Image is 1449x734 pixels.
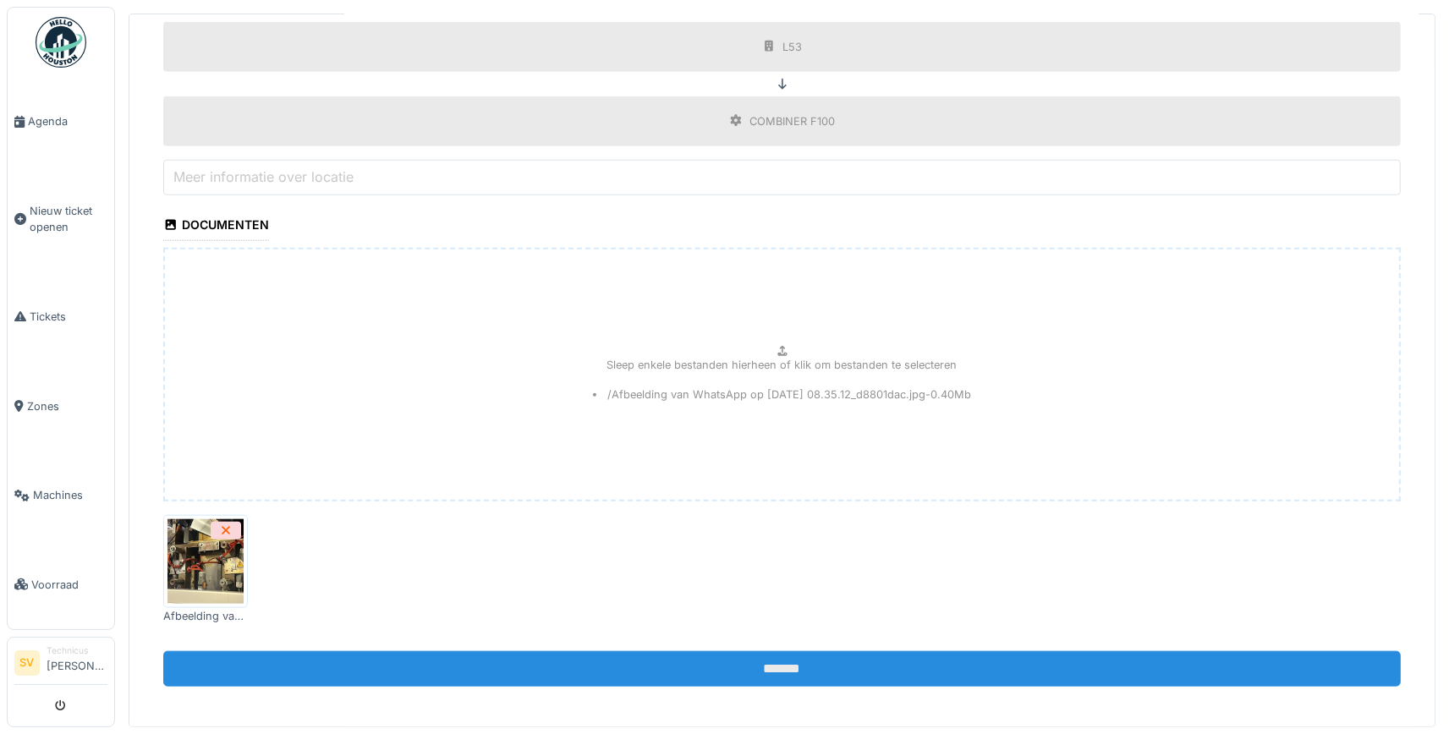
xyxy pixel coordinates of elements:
[36,17,86,68] img: Badge_color-CXgf-gQk.svg
[593,386,972,403] li: /Afbeelding van WhatsApp op [DATE] 08.35.12_d8801dac.jpg - 0.40 Mb
[8,77,114,167] a: Agenda
[8,361,114,451] a: Zones
[170,167,357,187] label: Meer informatie over locatie
[14,650,40,676] li: SV
[14,644,107,685] a: SV Technicus[PERSON_NAME]
[33,487,107,503] span: Machines
[8,451,114,540] a: Machines
[782,39,802,55] div: L53
[47,644,107,657] div: Technicus
[31,577,107,593] span: Voorraad
[163,212,269,241] div: Documenten
[607,357,958,373] p: Sleep enkele bestanden hierheen of klik om bestanden te selecteren
[30,203,107,235] span: Nieuw ticket openen
[749,113,835,129] div: COMBINER F100
[167,519,244,604] img: i7onzcqa4soixmhh2gzpu5nwkkm8
[47,644,107,681] li: [PERSON_NAME]
[28,113,107,129] span: Agenda
[8,540,114,630] a: Voorraad
[8,167,114,272] a: Nieuw ticket openen
[27,398,107,414] span: Zones
[8,272,114,362] a: Tickets
[30,309,107,325] span: Tickets
[163,608,248,624] div: Afbeelding van WhatsApp op [DATE] 08.35.12_d8801dac.jpg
